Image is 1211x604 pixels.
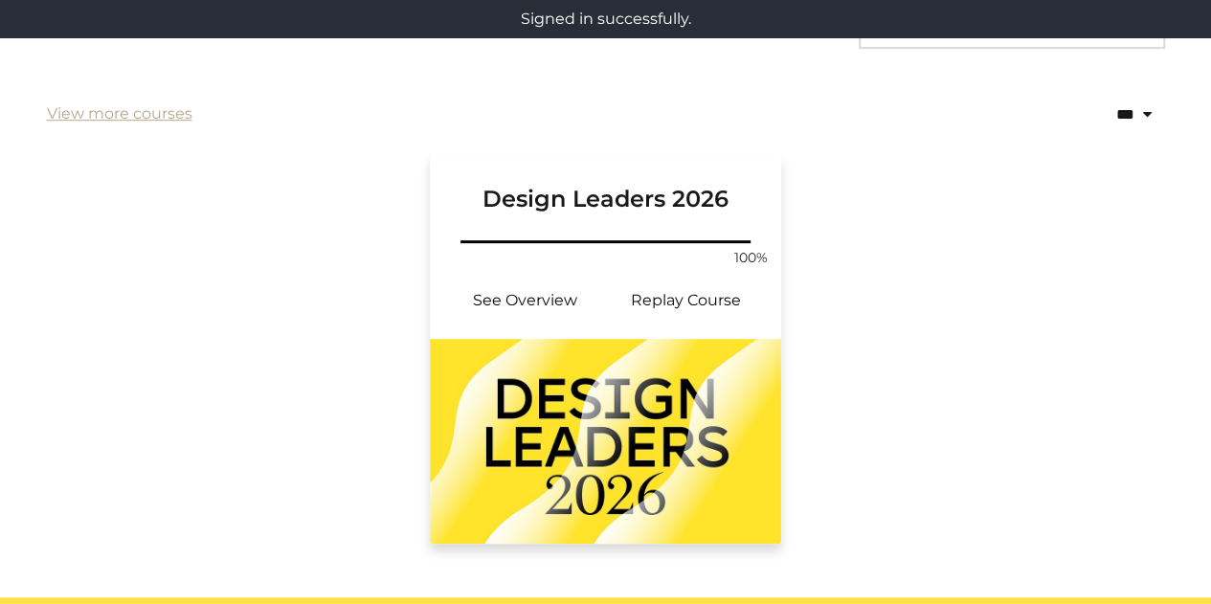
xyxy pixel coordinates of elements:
[453,154,759,213] h3: Design Leaders 2026
[8,8,1203,31] p: Signed in successfully.
[430,154,782,236] a: Design Leaders 2026
[606,278,767,324] a: Design Leaders 2026: Resume Course
[1033,90,1165,139] select: status
[445,278,606,324] a: Design Leaders 2026: See Overview
[47,102,192,125] a: View more courses
[728,248,774,268] span: 100%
